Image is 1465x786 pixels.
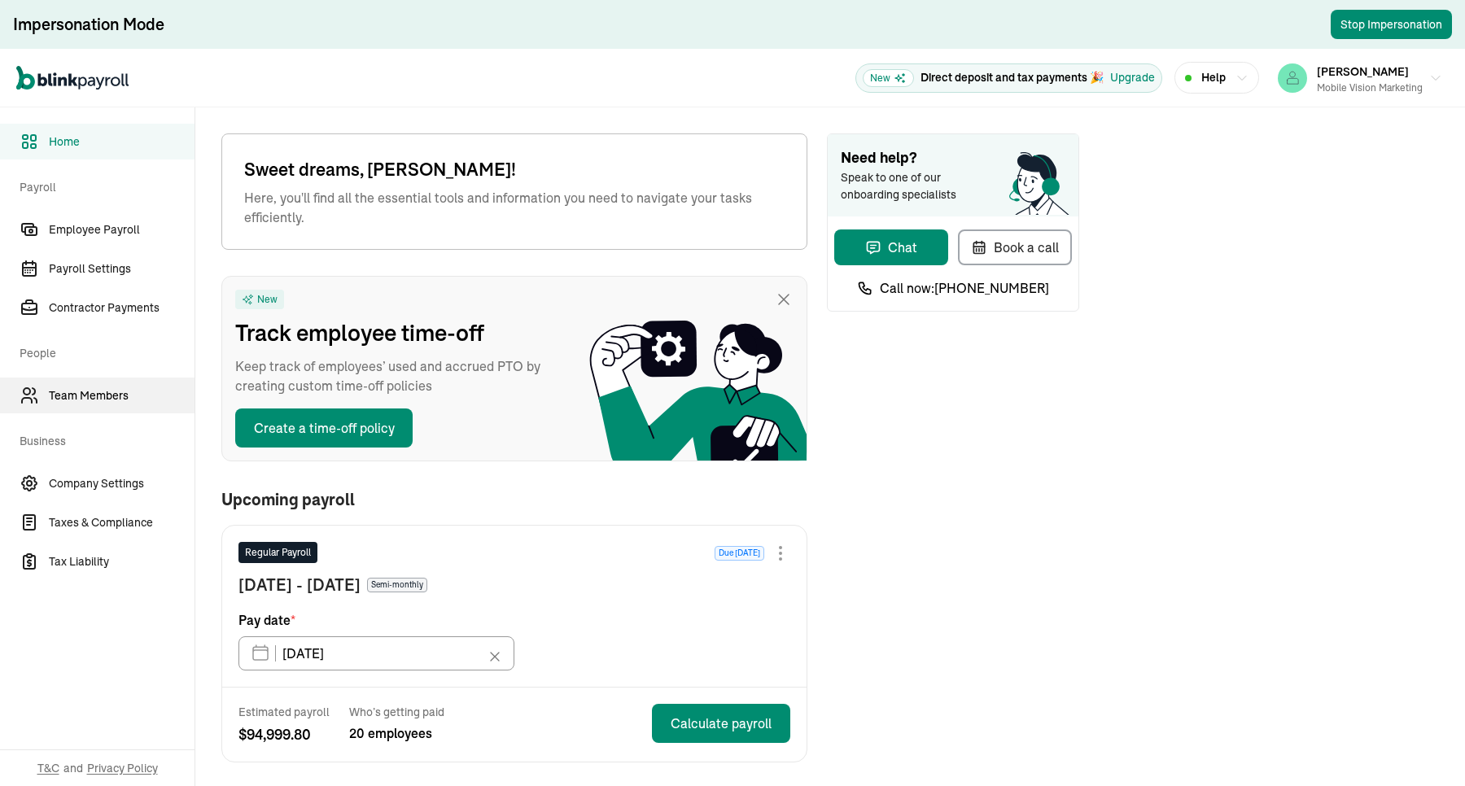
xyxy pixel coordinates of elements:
span: Need help? [841,147,1065,169]
span: Payroll [20,163,185,208]
span: People [20,329,185,374]
span: Sweet dreams, [PERSON_NAME]! [244,156,785,183]
span: Taxes & Compliance [49,514,195,531]
span: Pay date [238,610,295,630]
span: New [863,69,914,87]
span: Speak to one of our onboarding specialists [841,169,979,203]
span: Who’s getting paid [349,704,444,720]
button: Calculate payroll [652,704,790,743]
span: Here, you'll find all the essential tools and information you need to navigate your tasks efficie... [244,188,785,227]
div: Mobile Vision Marketing [1317,81,1423,95]
span: Home [49,133,195,151]
iframe: Chat Widget [1195,610,1465,786]
span: Help [1201,69,1226,86]
div: Book a call [971,238,1059,257]
span: Team Members [49,387,195,404]
span: Semi-monthly [367,578,427,592]
button: Chat [834,229,948,265]
span: Upcoming payroll [221,491,355,509]
span: New [257,293,278,306]
span: Regular Payroll [245,545,311,560]
span: T&C [37,760,59,776]
button: [PERSON_NAME]Mobile Vision Marketing [1271,58,1449,98]
span: Payroll Settings [49,260,195,277]
span: Tax Liability [49,553,195,570]
nav: Global [16,55,129,102]
button: Book a call [958,229,1072,265]
span: Business [20,417,185,462]
div: Chat [865,238,917,257]
span: Keep track of employees’ used and accrued PTO by creating custom time-off policies [235,356,561,395]
p: Direct deposit and tax payments 🎉 [921,69,1104,86]
span: [DATE] - [DATE] [238,573,361,597]
button: Stop Impersonation [1331,10,1452,39]
span: 20 employees [349,723,444,743]
span: Privacy Policy [87,760,158,776]
span: Employee Payroll [49,221,195,238]
span: Track employee time-off [235,316,561,350]
button: Create a time-off policy [235,408,413,448]
span: Due [DATE] [715,546,764,561]
span: Estimated payroll [238,704,330,720]
div: Impersonation Mode [13,13,164,36]
span: Call now: [PHONE_NUMBER] [880,278,1049,298]
span: Contractor Payments [49,299,195,317]
button: Upgrade [1110,69,1155,86]
span: [PERSON_NAME] [1317,64,1409,79]
input: XX/XX/XX [238,636,514,670]
span: Company Settings [49,475,195,492]
span: $ 94,999.80 [238,723,330,745]
button: Help [1174,62,1259,94]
